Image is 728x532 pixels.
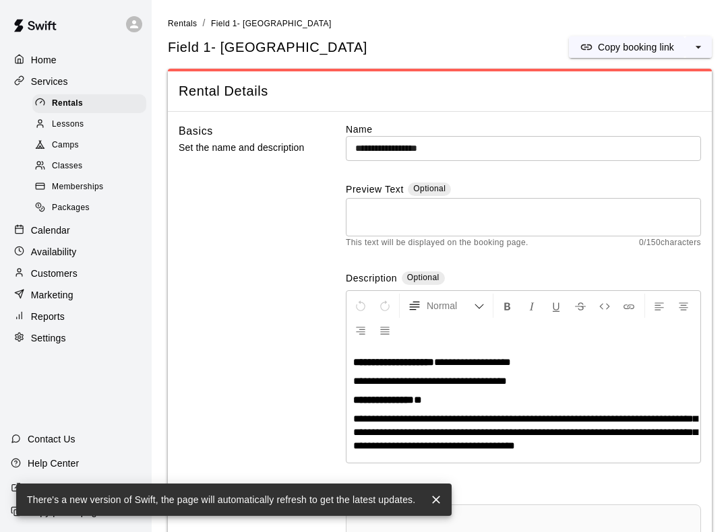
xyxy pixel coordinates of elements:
button: Format Strikethrough [569,294,592,318]
label: Name [346,123,701,136]
span: Classes [52,160,82,173]
p: Set the name and description [179,139,315,156]
div: Rentals [32,94,146,113]
p: View public page [28,481,100,494]
span: Rentals [52,97,83,110]
p: Reports [31,310,65,323]
div: Lessons [32,115,146,134]
a: Availability [11,242,141,262]
button: close [426,490,446,510]
button: Right Align [349,318,372,342]
div: Packages [32,199,146,218]
span: Field 1- [GEOGRAPHIC_DATA] [211,19,332,28]
p: Contact Us [28,432,75,446]
p: Services [31,75,68,88]
a: Rentals [32,93,152,114]
button: Redo [373,294,396,318]
span: Camps [52,139,79,152]
a: Lessons [32,114,152,135]
span: Normal [427,299,474,312]
a: Settings [11,328,141,348]
span: Memberships [52,180,103,194]
p: Copy booking link [598,40,674,54]
button: Format Bold [496,294,519,318]
div: There's a new version of Swift, the page will automatically refresh to get the latest updates. [27,488,415,512]
button: Left Align [648,294,671,318]
a: Packages [32,198,152,219]
a: Memberships [32,177,152,198]
button: select merge strategy [685,36,712,58]
h6: Basics [179,123,213,140]
span: This text will be displayed on the booking page. [346,236,528,250]
label: Description [346,271,397,287]
p: Marketing [31,288,73,302]
p: Availability [31,245,77,259]
span: 0 / 150 characters [639,236,701,250]
a: Camps [32,135,152,156]
div: Classes [32,157,146,176]
nav: breadcrumb [168,16,712,31]
span: Rentals [168,19,198,28]
h5: Field 1- [GEOGRAPHIC_DATA] [168,38,367,57]
a: Classes [32,156,152,177]
a: Home [11,50,141,70]
span: Lessons [52,118,84,131]
button: Insert Link [617,294,640,318]
a: Services [11,71,141,92]
button: Undo [349,294,372,318]
button: Format Italics [520,294,543,318]
div: split button [569,36,712,58]
a: Reports [11,306,141,327]
p: Home [31,53,57,67]
div: Memberships [32,178,146,197]
a: Rentals [168,18,198,28]
button: Justify Align [373,318,396,342]
button: Formatting Options [402,294,490,318]
p: Settings [31,331,66,345]
li: / [203,16,206,30]
label: Preview Text [346,182,404,198]
button: Center Align [672,294,695,318]
p: Customers [31,267,78,280]
a: Marketing [11,285,141,305]
p: Help Center [28,457,79,470]
div: Camps [32,136,146,155]
span: Rental Details [179,82,701,100]
span: Optional [407,273,439,282]
span: Optional [413,184,446,193]
p: Calendar [31,224,70,237]
a: Calendar [11,220,141,240]
span: Packages [52,201,90,215]
button: Copy booking link [569,36,685,58]
button: Format Underline [545,294,568,318]
a: Customers [11,263,141,284]
button: Insert Code [593,294,616,318]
